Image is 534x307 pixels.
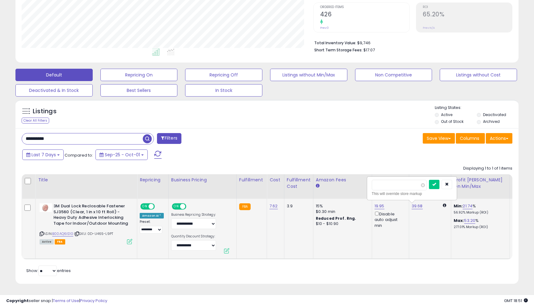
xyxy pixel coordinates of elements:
[463,203,473,209] a: 21.74
[185,69,262,81] button: Repricing Off
[316,183,320,189] small: Amazon Fees.
[140,177,166,183] div: Repricing
[454,210,505,215] p: 56.92% Markup (ROI)
[460,135,479,141] span: Columns
[454,203,463,209] b: Min:
[105,152,140,158] span: Sep-25 - Oct-01
[314,39,508,46] li: $9,746
[314,40,356,45] b: Total Inventory Value:
[441,112,452,117] label: Active
[185,204,195,209] span: OFF
[38,177,134,183] div: Title
[171,213,216,217] label: Business Repricing Strategy:
[316,203,367,209] div: 15%
[185,84,262,97] button: In Stock
[454,203,505,215] div: %
[320,6,409,9] span: Ordered Items
[316,177,369,183] div: Amazon Fees
[141,204,149,209] span: ON
[423,26,435,30] small: Prev: N/A
[40,203,52,212] img: 319Lhk3GISL._SL40_.jpg
[6,298,107,304] div: seller snap | |
[65,152,93,158] span: Compared to:
[239,203,251,210] small: FBA
[512,203,532,209] div: 1090
[239,177,264,183] div: Fulfillment
[22,149,64,160] button: Last 7 Days
[440,69,517,81] button: Listings without Cost
[53,203,129,228] b: 3M Dual Lock Reclosable Fastener SJ3560 (Clear, 1 in x 10 ft Roll) - Heavy Duty Adhesive Interloc...
[454,177,507,190] div: Profit [PERSON_NAME] on Min/Max
[456,133,485,144] button: Columns
[157,133,181,144] button: Filters
[320,26,329,30] small: Prev: 0
[172,204,180,209] span: ON
[74,231,113,236] span: | SKU: 0D-U465-L9PT
[26,268,71,274] span: Show: entries
[441,119,464,124] label: Out of Stock
[269,203,278,209] a: 7.62
[22,118,49,123] div: Clear All Filters
[314,47,362,53] b: Short Term Storage Fees:
[355,69,432,81] button: Non Competitive
[320,11,409,19] h2: 426
[15,84,93,97] button: Deactivated & In Stock
[454,225,505,229] p: 277.01% Markup (ROI)
[316,216,356,221] b: Reduced Prof. Rng.
[504,298,528,304] span: 2025-10-9 18:51 GMT
[40,203,132,244] div: ASIN:
[32,152,56,158] span: Last 7 Days
[140,220,164,234] div: Preset:
[6,298,29,304] strong: Copyright
[269,177,282,183] div: Cost
[375,203,384,209] a: 19.95
[464,218,475,224] a: 53.20
[52,231,73,236] a: B00AQ6IS1G
[33,107,57,116] h5: Listings
[100,69,178,81] button: Repricing On
[486,133,512,144] button: Actions
[53,298,79,304] a: Terms of Use
[483,112,506,117] label: Deactivated
[412,203,423,209] a: 39.68
[154,204,164,209] span: OFF
[483,119,500,124] label: Archived
[454,218,464,223] b: Max:
[363,47,375,53] span: $17.07
[423,6,512,9] span: ROI
[451,174,510,199] th: The percentage added to the cost of goods (COGS) that forms the calculator for Min & Max prices.
[423,133,455,144] button: Save View
[316,209,367,214] div: $0.30 min
[375,210,404,228] div: Disable auto adjust min
[287,203,308,209] div: 3.9
[423,11,512,19] h2: 65.20%
[95,149,148,160] button: Sep-25 - Oct-01
[55,239,65,244] span: FBA
[512,177,534,190] div: Fulfillable Quantity
[171,234,216,239] label: Quantity Discount Strategy:
[171,177,234,183] div: Business Pricing
[140,213,164,218] div: Amazon AI *
[316,221,367,227] div: $10 - $10.90
[287,177,311,190] div: Fulfillment Cost
[372,191,452,197] div: This will override store markup
[40,239,54,244] span: All listings currently available for purchase on Amazon
[80,298,107,304] a: Privacy Policy
[270,69,347,81] button: Listings without Min/Max
[435,105,518,111] p: Listing States:
[15,69,93,81] button: Default
[463,166,512,171] div: Displaying 1 to 1 of 1 items
[100,84,178,97] button: Best Sellers
[454,218,505,229] div: %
